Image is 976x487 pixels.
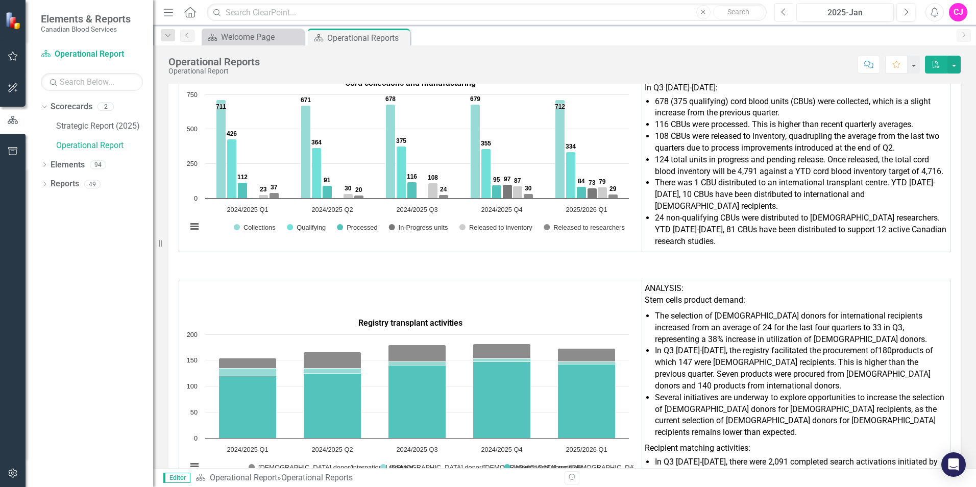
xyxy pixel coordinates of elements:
[219,344,616,368] g: Canadian donor/international recipient, bar series 1 of 3 with 5 bars.
[459,224,532,231] button: Show Released to inventory
[345,78,476,88] span: Cord collections and manufacturing
[558,361,616,364] path: 2025/2026 Q1, 5. Canadian donor/Canadian recipient.
[219,358,616,376] g: Canadian donor/Canadian recipient, bar series 2 of 3 with 5 bars.
[407,173,417,180] text: 116
[608,194,618,198] path: 2025/2026 Q1, 29. Released to researchers.
[598,187,607,198] path: 2025/2026 Q1, 79. Released to inventory.
[525,185,532,192] text: 30
[182,89,639,242] div: Chart. Highcharts interactive chart.
[304,368,361,373] path: 2024/2025 Q2, 9. Canadian donor/Canadian recipient.
[645,443,750,453] span: Recipient matching activities:
[216,100,226,198] path: 2024/2025 Q1, 711. Collections.
[301,105,311,198] path: 2024/2025 Q2, 671. Collections.
[323,185,332,198] path: 2024/2025 Q2, 91. Processed.
[182,329,634,482] svg: Interactive chart
[238,182,587,198] g: Processed, bar series 3 of 6 with 5 bars.
[312,148,322,198] path: 2024/2025 Q2, 364. Qualifying.
[187,220,202,234] button: View chart menu, Chart
[344,193,353,198] path: 2024/2025 Q2, 30. Released to inventory.
[187,160,198,167] text: 250
[304,373,361,438] path: 2024/2025 Q2, 125. International donor/Canadian recipient.
[190,408,198,416] text: 50
[259,183,607,198] g: Released to inventory, bar series 5 of 6 with 5 bars.
[492,185,502,198] path: 2024/2025 Q4, 95. Processed.
[216,103,226,110] text: 711
[271,184,278,191] text: 37
[324,177,331,184] text: 91
[655,311,927,344] span: The selection of [DEMOGRAPHIC_DATA] donors for international recipients increased from an average...
[388,345,446,361] path: 2024/2025 Q3, 33. Canadian donor/international recipient.
[578,178,585,185] text: 84
[473,361,531,438] path: 2024/2025 Q4, 147. International donor/Canadian recipient.
[558,364,616,438] path: 2025/2026 Q1, 142. International donor/Canadian recipient.
[182,89,634,242] svg: Interactive chart
[207,4,767,21] input: Search ClearPoint...
[555,100,565,198] path: 2025/2026 Q1, 712. Collections.
[187,331,198,338] text: 200
[727,8,749,16] span: Search
[397,146,406,198] path: 2024/2025 Q3, 375. Qualifying.
[471,104,480,198] path: 2024/2025 Q4, 679. Collections.
[481,446,522,453] text: 2024/2025 Q4
[219,376,277,438] path: 2024/2025 Q1, 120. International donor/Canadian recipient.
[84,180,101,188] div: 49
[182,329,639,482] div: Chart. Highcharts interactive chart.
[655,119,913,129] span: 116 CBUs were processed. This is higher than recent quarterly averages.
[163,473,190,483] span: Editor
[566,152,576,198] path: 2025/2026 Q1, 334. Qualifying.
[558,348,616,361] path: 2025/2026 Q1, 26. Canadian donor/international recipient.
[187,382,198,390] text: 100
[503,184,513,198] path: 2024/2025 Q4, 97. In-Progress units.
[238,182,248,198] path: 2024/2025 Q1, 112. Processed.
[481,140,491,147] text: 355
[227,130,237,137] text: 426
[655,131,939,153] span: 108 CBUs were released to inventory, quadrupling the average from the last two quarters due to pr...
[168,67,260,75] div: Operational Report
[470,95,480,103] text: 679
[388,361,446,365] path: 2024/2025 Q3, 7. Canadian donor/Canadian recipient.
[301,96,311,104] text: 671
[187,356,198,364] text: 150
[41,48,143,60] a: Operational Report
[713,5,764,19] button: Search
[41,73,143,91] input: Search Below...
[51,159,85,171] a: Elements
[281,473,353,482] div: Operational Reports
[655,178,935,211] span: There was 1 CBU distributed to an international transplant centre. YTD [DATE]-[DATE], 10 CBUs hav...
[358,318,462,328] span: Registry transplant activities
[227,206,268,213] text: 2024/2025 Q1
[524,193,533,198] path: 2024/2025 Q4, 30. Released to researchers.
[396,137,406,144] text: 375
[504,176,511,183] text: 97
[204,31,301,43] a: Welcome Page
[168,56,260,67] div: Operational Reports
[311,446,353,453] text: 2024/2025 Q2
[655,96,931,118] span: 678 (375 qualifying) cord blood units (CBUs) were collected, which is a slight increase from the ...
[949,3,967,21] button: CJ
[388,365,446,438] path: 2024/2025 Q3, 140. International donor/Canadian recipient.
[481,206,522,213] text: 2024/2025 Q4
[655,155,943,176] span: 124 total units in progress and pending release. Once released, the total cord blood inventory wi...
[645,295,745,305] span: Stem cells product demand:
[345,185,352,192] text: 30
[227,446,268,453] text: 2024/2025 Q1
[194,434,198,442] text: 0
[385,95,396,103] text: 678
[389,224,448,231] button: Show In-Progress units
[270,192,279,198] path: 2024/2025 Q1, 37. Released to researchers.
[878,346,892,355] span: 180
[407,182,417,198] path: 2024/2025 Q3, 116. Processed.
[260,186,267,193] text: 23
[41,25,131,33] small: Canadian Blood Services
[380,464,493,471] button: Show Canadian donor/Canadian recipient
[473,344,531,358] path: 2024/2025 Q4, 29. Canadian donor/international recipient.
[645,71,947,248] span: ANALYSIS:
[577,186,587,198] path: 2025/2026 Q1, 84. Processed.
[248,184,597,198] g: In-Progress units, bar series 4 of 6 with 5 bars.
[227,139,576,198] g: Qualifying, bar series 2 of 6 with 5 bars.
[187,125,198,133] text: 500
[645,83,718,92] span: In Q3 [DATE]-[DATE]:
[51,178,79,190] a: Reports
[249,464,369,471] button: Show Canadian donor/international recipient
